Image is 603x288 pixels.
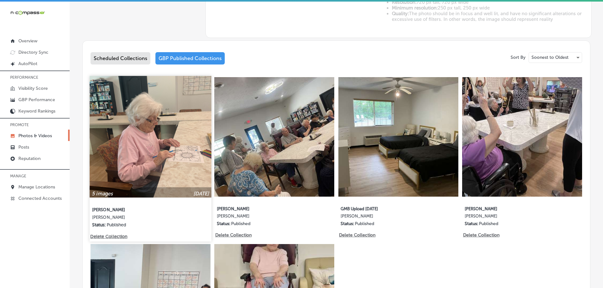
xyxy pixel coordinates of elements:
[18,156,41,161] p: Reputation
[217,214,307,221] label: [PERSON_NAME]
[90,234,126,239] p: Delete Collection
[463,232,499,238] p: Delete Collection
[338,77,458,197] img: Collection thumbnail
[18,144,29,150] p: Posts
[107,222,126,227] p: Published
[18,86,48,91] p: Visibility Score
[462,77,582,197] img: Collection thumbnail
[529,52,582,63] div: Soonest to Oldest
[10,10,45,16] img: 660ab0bf-5cc7-4cb8-ba1c-48b5ae0f18e60NCTV_CLogo_TV_Black_-500x88.png
[92,222,106,227] p: Status:
[341,221,354,226] p: Status:
[341,214,431,221] label: [PERSON_NAME]
[92,190,113,196] p: 5 images
[18,61,37,66] p: AutoPilot
[214,77,334,197] img: Collection thumbnail
[18,50,48,55] p: Directory Sync
[217,221,230,226] p: Status:
[155,52,225,64] div: GBP Published Collections
[90,76,211,197] img: Collection thumbnail
[18,196,62,201] p: Connected Accounts
[531,54,568,60] p: Soonest to Oldest
[479,221,498,226] p: Published
[465,221,478,226] p: Status:
[465,214,555,221] label: [PERSON_NAME]
[217,203,307,214] label: [PERSON_NAME]
[215,232,251,238] p: Delete Collection
[18,108,55,114] p: Keyword Rankings
[339,232,375,238] p: Delete Collection
[18,38,37,44] p: Overview
[18,184,55,190] p: Manage Locations
[18,97,55,102] p: GBP Performance
[341,203,431,214] label: GMB Upload [DATE]
[355,221,374,226] p: Published
[465,203,555,214] label: [PERSON_NAME]
[231,221,250,226] p: Published
[92,203,184,215] label: [PERSON_NAME]
[193,190,209,196] p: [DATE]
[92,215,184,222] label: [PERSON_NAME]
[511,55,525,60] p: Sort By
[91,52,150,64] div: Scheduled Collections
[18,133,52,138] p: Photos & Videos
